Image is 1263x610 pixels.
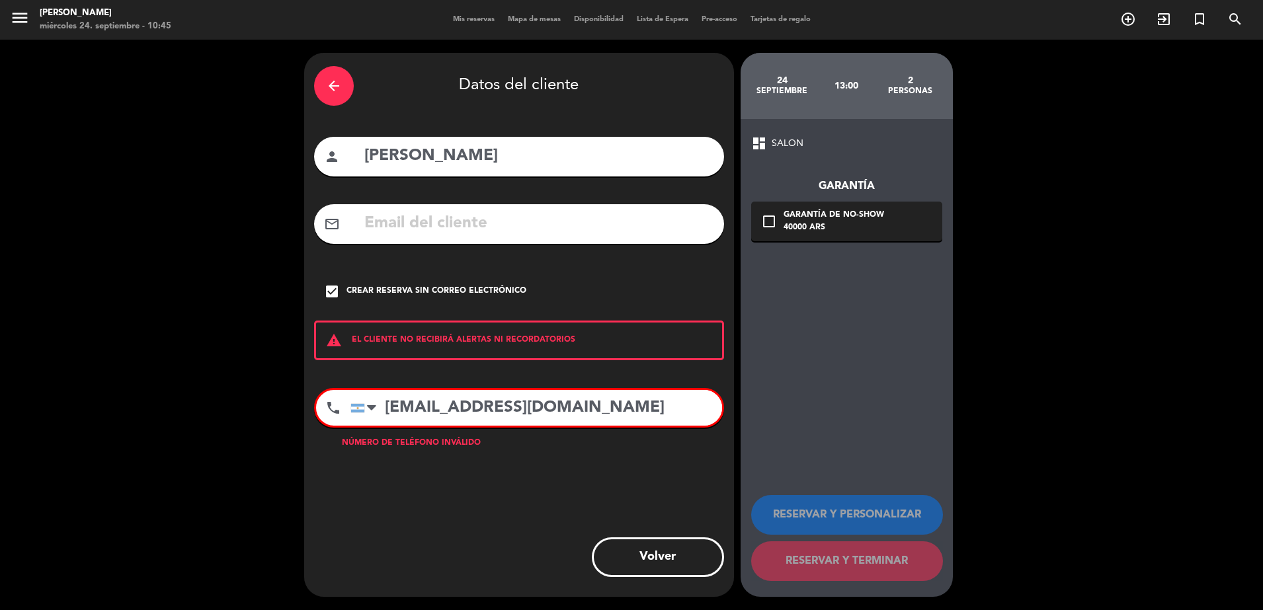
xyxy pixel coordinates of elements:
[10,8,30,32] button: menu
[567,16,630,23] span: Disponibilidad
[314,437,724,450] div: Número de teléfono inválido
[40,20,171,33] div: miércoles 24. septiembre - 10:45
[751,495,943,535] button: RESERVAR Y PERSONALIZAR
[751,135,767,151] span: dashboard
[761,213,777,229] i: check_box_outline_blank
[695,16,744,23] span: Pre-acceso
[324,149,340,165] i: person
[878,75,942,86] div: 2
[744,16,817,23] span: Tarjetas de regalo
[446,16,501,23] span: Mis reservas
[784,209,884,222] div: Garantía de no-show
[751,541,943,581] button: RESERVAR Y TERMINAR
[751,75,815,86] div: 24
[324,216,340,232] i: mail_outline
[40,7,171,20] div: [PERSON_NAME]
[363,143,714,170] input: Nombre del cliente
[351,391,382,425] div: Argentina: +54
[346,285,526,298] div: Crear reserva sin correo electrónico
[363,210,714,237] input: Email del cliente
[324,284,340,299] i: check_box
[314,63,724,109] div: Datos del cliente
[751,86,815,96] div: septiembre
[326,78,342,94] i: arrow_back
[1120,11,1136,27] i: add_circle_outline
[314,321,724,360] div: EL CLIENTE NO RECIBIRÁ ALERTAS NI RECORDATORIOS
[1156,11,1172,27] i: exit_to_app
[501,16,567,23] span: Mapa de mesas
[325,400,341,416] i: phone
[316,332,352,348] i: warning
[350,390,722,426] input: Número de teléfono...
[630,16,695,23] span: Lista de Espera
[1192,11,1207,27] i: turned_in_not
[751,178,942,195] div: Garantía
[592,537,724,577] button: Volver
[784,221,884,235] div: 40000 ARS
[772,136,803,151] span: SALON
[878,86,942,96] div: personas
[10,8,30,28] i: menu
[1227,11,1243,27] i: search
[814,63,878,109] div: 13:00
